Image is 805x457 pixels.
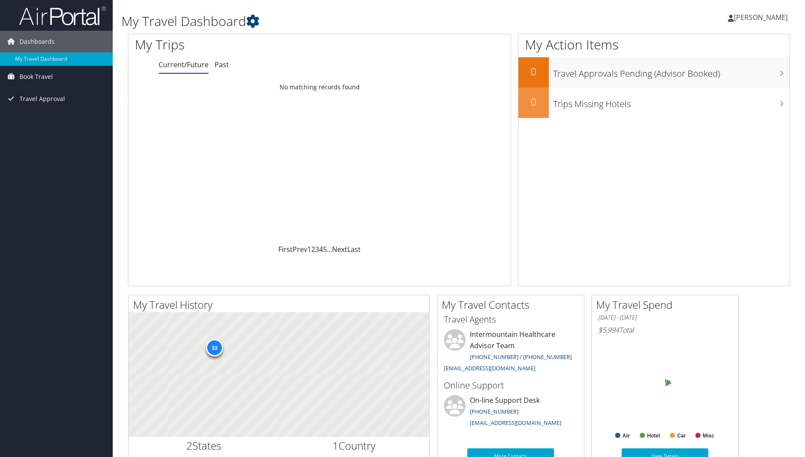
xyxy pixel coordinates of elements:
[734,13,788,22] span: [PERSON_NAME]
[553,63,790,80] h3: Travel Approvals Pending (Advisor Booked)
[444,364,535,372] a: [EMAIL_ADDRESS][DOMAIN_NAME]
[596,297,738,312] h2: My Travel Spend
[470,419,561,427] a: [EMAIL_ADDRESS][DOMAIN_NAME]
[703,433,714,439] text: Misc
[311,245,315,254] a: 2
[293,245,307,254] a: Prev
[518,88,790,118] a: 0Trips Missing Hotels
[159,60,209,69] a: Current/Future
[598,325,619,335] span: $5,994
[677,433,686,439] text: Car
[442,297,584,312] h2: My Travel Contacts
[19,6,106,26] img: airportal-logo.png
[518,36,790,54] h1: My Action Items
[553,94,790,110] h3: Trips Missing Hotels
[278,245,293,254] a: First
[518,95,549,109] h2: 0
[327,245,332,254] span: …
[598,313,732,322] h6: [DATE] - [DATE]
[20,31,55,52] span: Dashboards
[518,57,790,88] a: 0Travel Approvals Pending (Advisor Booked)
[135,438,273,453] h2: States
[440,329,582,375] li: Intermountain Healthcare Advisor Team
[647,433,660,439] text: Hotel
[286,438,423,453] h2: Country
[315,245,319,254] a: 3
[133,297,429,312] h2: My Travel History
[323,245,327,254] a: 5
[319,245,323,254] a: 4
[622,433,630,439] text: Air
[518,64,549,79] h2: 0
[470,353,572,361] a: [PHONE_NUMBER] / [PHONE_NUMBER]
[186,438,192,453] span: 2
[20,88,65,110] span: Travel Approval
[598,325,732,335] h6: Total
[215,60,229,69] a: Past
[20,66,53,88] span: Book Travel
[332,245,347,254] a: Next
[135,36,345,54] h1: My Trips
[347,245,361,254] a: Last
[470,408,518,415] a: [PHONE_NUMBER]
[444,379,577,392] h3: Online Support
[121,12,571,30] h1: My Travel Dashboard
[332,438,339,453] span: 1
[128,79,511,95] td: No matching records found
[205,339,223,356] div: 33
[444,313,577,326] h3: Travel Agents
[307,245,311,254] a: 1
[440,395,582,431] li: On-line Support Desk
[728,4,796,30] a: [PERSON_NAME]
